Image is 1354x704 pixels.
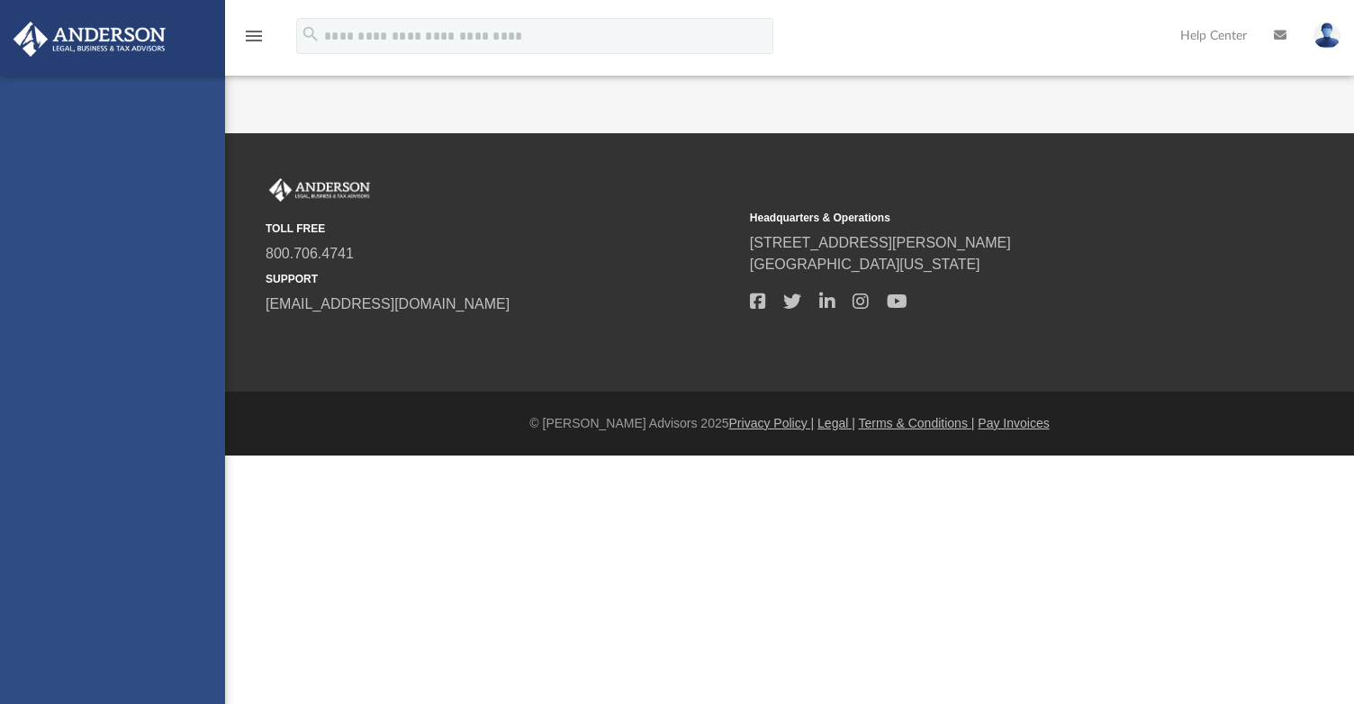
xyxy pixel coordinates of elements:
a: menu [243,34,265,47]
small: Headquarters & Operations [750,210,1222,226]
i: search [301,24,320,44]
small: SUPPORT [266,271,737,287]
i: menu [243,25,265,47]
img: Anderson Advisors Platinum Portal [266,178,374,202]
a: Privacy Policy | [729,416,815,430]
img: Anderson Advisors Platinum Portal [8,22,171,57]
small: TOLL FREE [266,221,737,237]
a: 800.706.4741 [266,246,354,261]
a: Legal | [817,416,855,430]
a: [GEOGRAPHIC_DATA][US_STATE] [750,257,980,272]
img: User Pic [1313,23,1340,49]
a: Terms & Conditions | [859,416,975,430]
a: [EMAIL_ADDRESS][DOMAIN_NAME] [266,296,510,311]
a: [STREET_ADDRESS][PERSON_NAME] [750,235,1011,250]
div: © [PERSON_NAME] Advisors 2025 [225,414,1354,433]
a: Pay Invoices [978,416,1049,430]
